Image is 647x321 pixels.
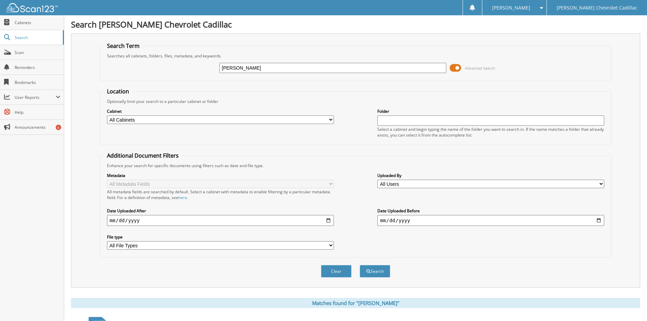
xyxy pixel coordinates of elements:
label: File type [107,234,334,240]
span: Search [15,35,59,40]
span: Cabinets [15,20,60,25]
span: Scan [15,50,60,55]
h1: Search [PERSON_NAME] Chevrolet Cadillac [71,19,640,30]
input: end [377,215,604,226]
img: scan123-logo-white.svg [7,3,58,12]
span: User Reports [15,94,56,100]
label: Metadata [107,173,334,178]
div: Searches all cabinets, folders, files, metadata, and keywords [104,53,608,59]
legend: Location [104,88,132,95]
div: Optionally limit your search to a particular cabinet or folder [104,99,608,104]
div: Select a cabinet and begin typing the name of the folder you want to search in. If the name match... [377,126,604,138]
label: Date Uploaded Before [377,208,604,214]
legend: Additional Document Filters [104,152,182,159]
span: [PERSON_NAME] [492,6,530,10]
span: Reminders [15,65,60,70]
label: Date Uploaded After [107,208,334,214]
div: 6 [56,125,61,130]
div: All metadata fields are searched by default. Select a cabinet with metadata to enable filtering b... [107,189,334,200]
a: here [178,195,187,200]
div: Matches found for "[PERSON_NAME]" [71,298,640,308]
span: Advanced Search [465,66,495,71]
label: Folder [377,108,604,114]
button: Clear [321,265,352,278]
label: Uploaded By [377,173,604,178]
div: Enhance your search for specific documents using filters such as date and file type. [104,163,608,168]
label: Cabinet [107,108,334,114]
button: Search [360,265,390,278]
span: Help [15,109,60,115]
legend: Search Term [104,42,143,50]
input: start [107,215,334,226]
span: Bookmarks [15,79,60,85]
span: Announcements [15,124,60,130]
span: [PERSON_NAME] Chevrolet Cadillac [557,6,637,10]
